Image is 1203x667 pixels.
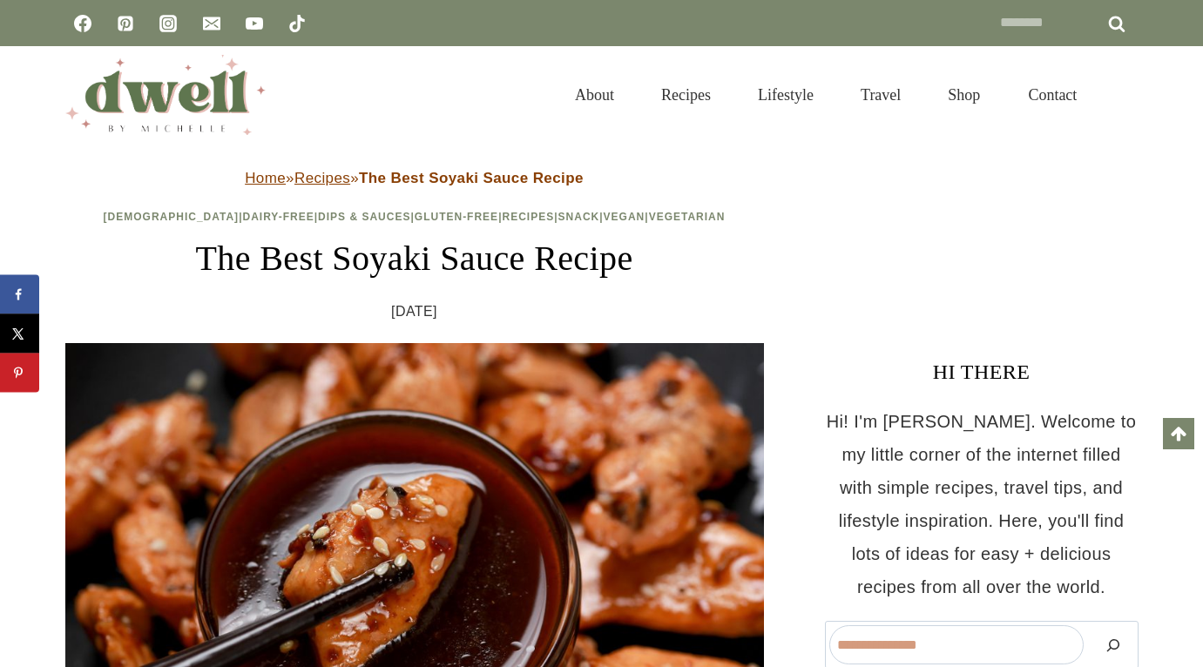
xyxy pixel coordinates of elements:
a: Lifestyle [734,64,837,125]
a: Snack [558,211,600,223]
a: Email [194,6,229,41]
a: About [551,64,638,125]
a: Vegetarian [649,211,726,223]
nav: Primary Navigation [551,64,1099,125]
a: Recipes [294,170,350,186]
a: YouTube [237,6,272,41]
a: Instagram [151,6,186,41]
h3: HI THERE [825,356,1139,387]
a: Dairy-Free [242,211,314,223]
button: Search [1092,625,1134,664]
a: [DEMOGRAPHIC_DATA] [104,211,240,223]
a: Travel [837,64,924,125]
a: Recipes [503,211,555,223]
time: [DATE] [391,299,437,325]
a: Gluten-Free [415,211,498,223]
a: Facebook [65,6,100,41]
a: Pinterest [108,6,143,41]
a: Dips & Sauces [318,211,410,223]
a: Contact [1004,64,1100,125]
a: TikTok [280,6,314,41]
a: Vegan [604,211,645,223]
img: DWELL by michelle [65,55,266,135]
a: Recipes [638,64,734,125]
span: | | | | | | | [104,211,726,223]
h1: The Best Soyaki Sauce Recipe [65,232,764,285]
strong: The Best Soyaki Sauce Recipe [359,170,584,186]
p: Hi! I'm [PERSON_NAME]. Welcome to my little corner of the internet filled with simple recipes, tr... [825,405,1139,603]
a: Home [245,170,286,186]
a: Shop [924,64,1004,125]
span: » » [245,170,584,186]
button: View Search Form [1109,80,1139,110]
a: Scroll to top [1163,418,1194,449]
